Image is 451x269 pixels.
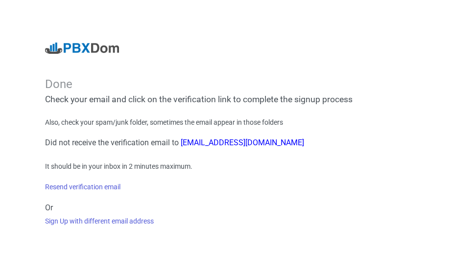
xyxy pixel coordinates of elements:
[45,183,120,191] a: Resend verification email
[45,94,353,104] span: Check your email and click on the verification link to complete the signup process
[45,203,406,212] h6: Or
[45,77,406,91] div: Done
[45,138,406,147] h6: Did not receive the verification email to
[181,138,304,147] font: [EMAIL_ADDRESS][DOMAIN_NAME]
[45,217,154,225] a: Sign Up with different email address
[45,117,406,226] div: Also, check your spam/junk folder, sometimes the email appear in those folders It should be in yo...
